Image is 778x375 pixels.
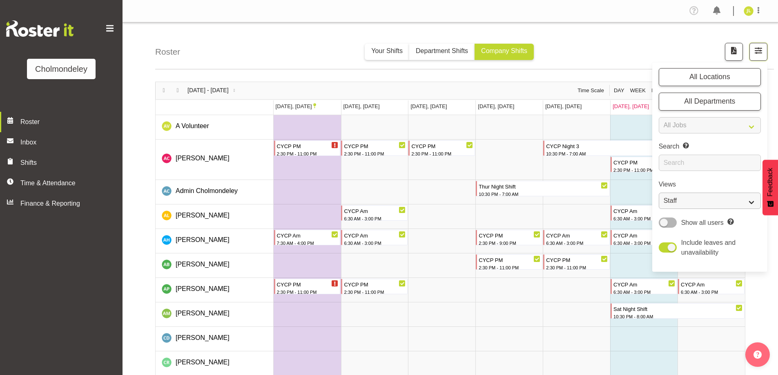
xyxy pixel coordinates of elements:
[274,279,341,294] div: Amelie Paroll"s event - CYCP PM Begin From Monday, September 22, 2025 at 2:30:00 PM GMT+12:00 End...
[20,138,118,147] span: Inbox
[277,279,339,289] div: CYCP PM
[411,141,473,151] div: CYCP PM
[176,121,209,131] a: A Volunteer
[274,230,341,245] div: Alexzarn Harmer"s event - CYCP Am Begin From Monday, September 22, 2025 at 7:30:00 AM GMT+12:00 E...
[725,43,743,61] button: Download a PDF of the roster according to the set date range.
[276,103,316,109] span: [DATE], [DATE]
[479,230,540,240] div: CYCP PM
[156,278,274,302] td: Amelie Paroll resource
[651,87,683,95] span: Fortnight
[475,44,534,60] button: Company Shifts
[176,236,230,243] span: [PERSON_NAME]
[611,230,677,245] div: Alexzarn Harmer"s event - CYCP Am Begin From Saturday, September 27, 2025 at 6:30:00 AM GMT+12:00...
[611,205,677,221] div: Alexandra Landolt"s event - CYCP Am Begin From Saturday, September 27, 2025 at 6:30:00 AM GMT+12:...
[176,359,230,366] span: [PERSON_NAME]
[749,43,767,61] button: Filter Shifts
[176,260,230,269] a: [PERSON_NAME]
[277,240,339,247] div: 7:30 AM - 4:00 PM
[659,142,761,151] label: Search
[613,215,675,222] div: 6:30 AM - 3:00 PM
[176,357,230,367] a: [PERSON_NAME]
[684,97,735,105] span: All Departments
[341,140,408,156] div: Abigail Chessum"s event - CYCP PM Begin From Tuesday, September 23, 2025 at 2:30:00 PM GMT+12:00 ...
[171,82,185,99] div: next period
[546,230,608,240] div: CYCP Am
[411,150,473,158] div: 2:30 PM - 11:00 PM
[35,63,87,75] div: Cholmondeley
[156,253,274,278] td: Ally Brown resource
[172,86,183,95] button: Next
[629,87,646,95] span: Week
[481,47,527,54] span: Company Shifts
[409,44,475,60] button: Department Shifts
[156,229,274,253] td: Alexzarn Harmer resource
[659,68,761,86] button: All Locations
[681,219,724,226] span: Show all users
[546,150,675,158] div: 10:30 PM - 7:00 AM
[274,140,341,156] div: Abigail Chessum"s event - CYCP PM Begin From Monday, September 22, 2025 at 2:30:00 PM GMT+12:00 E...
[371,47,403,54] span: Your Shifts
[650,87,684,95] button: Fortnight
[344,141,406,151] div: CYCP PM
[659,180,761,189] label: Views
[176,334,230,341] span: [PERSON_NAME]
[613,240,675,247] div: 6:30 AM - 3:00 PM
[681,279,742,289] div: CYCP Am
[410,103,447,109] span: [DATE], [DATE]
[176,284,230,294] a: [PERSON_NAME]
[762,160,778,215] button: Feedback - Show survey
[20,178,106,188] span: Time & Attendance
[613,304,742,313] div: Sat Night Shift
[681,288,742,296] div: 6:30 AM - 3:00 PM
[479,181,608,191] div: Thur Night Shift
[613,87,625,95] span: Day
[611,279,677,294] div: Amelie Paroll"s event - CYCP Am Begin From Saturday, September 27, 2025 at 6:30:00 AM GMT+12:00 E...
[476,181,610,196] div: Admin Cholmondeley"s event - Thur Night Shift Begin From Thursday, September 25, 2025 at 10:30:00...
[344,288,406,296] div: 2:30 PM - 11:00 PM
[476,230,542,245] div: Alexzarn Harmer"s event - CYCP PM Begin From Thursday, September 25, 2025 at 2:30:00 PM GMT+12:00...
[546,255,608,264] div: CYCP PM
[689,73,730,81] span: All Locations
[176,212,230,219] span: [PERSON_NAME]
[156,140,274,180] td: Abigail Chessum resource
[277,288,339,296] div: 2:30 PM - 11:00 PM
[681,239,736,256] span: Include leaves and unavailability
[543,254,610,270] div: Ally Brown"s event - CYCP PM Begin From Friday, September 26, 2025 at 2:30:00 PM GMT+12:00 Ends A...
[156,302,274,327] td: Andrea McMurray resource
[613,313,742,320] div: 10:30 PM - 8:00 AM
[576,87,606,95] button: Time Scale
[344,230,406,240] div: CYCP Am
[546,264,608,271] div: 2:30 PM - 11:00 PM
[341,279,408,294] div: Amelie Paroll"s event - CYCP PM Begin From Tuesday, September 23, 2025 at 2:30:00 PM GMT+12:00 En...
[613,166,675,174] div: 2:30 PM - 11:00 PM
[678,279,745,294] div: Amelie Paroll"s event - CYCP Am Begin From Sunday, September 28, 2025 at 6:30:00 AM GMT+13:00 End...
[20,117,118,127] span: Roster
[344,279,406,289] div: CYCP PM
[543,140,677,156] div: Abigail Chessum"s event - CYCP Night 3 Begin From Friday, September 26, 2025 at 10:30:00 PM GMT+1...
[176,211,230,220] a: [PERSON_NAME]
[176,308,230,318] a: [PERSON_NAME]
[156,180,274,204] td: Admin Cholmondeley resource
[6,20,74,37] img: Rosterit website logo
[185,82,241,99] div: September 22 - 28, 2025
[156,115,274,140] td: A Volunteer resource
[344,240,406,247] div: 6:30 AM - 3:00 PM
[613,279,675,289] div: CYCP Am
[176,155,230,162] span: [PERSON_NAME]
[277,150,339,158] div: 2:30 PM - 11:00 PM
[176,333,230,343] a: [PERSON_NAME]
[343,103,380,109] span: [DATE], [DATE]
[659,155,761,171] input: Search
[476,254,542,270] div: Ally Brown"s event - CYCP PM Begin From Thursday, September 25, 2025 at 2:30:00 PM GMT+12:00 Ends...
[344,206,406,215] div: CYCP Am
[341,230,408,245] div: Alexzarn Harmer"s event - CYCP Am Begin From Tuesday, September 23, 2025 at 6:30:00 AM GMT+12:00 ...
[365,44,409,60] button: Your Shifts
[613,157,675,167] div: CYCP PM
[176,310,230,317] span: [PERSON_NAME]
[156,327,274,351] td: Camille Davidson resource
[479,240,540,247] div: 2:30 PM - 9:00 PM
[176,261,230,268] span: [PERSON_NAME]
[176,153,230,163] a: [PERSON_NAME]
[659,93,761,111] button: All Departments
[176,285,230,292] span: [PERSON_NAME]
